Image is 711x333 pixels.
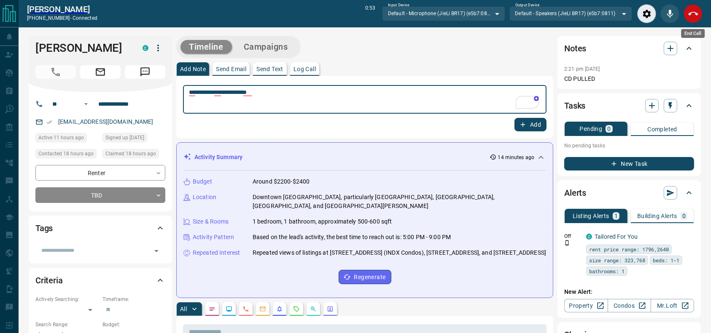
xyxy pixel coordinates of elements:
div: Mon Aug 18 2025 [35,149,98,161]
label: Input Device [388,3,409,8]
p: Send Text [256,66,283,72]
div: Mon Aug 18 2025 [102,149,165,161]
span: Call [35,65,76,79]
a: Tailored For You [595,233,638,240]
div: Tags [35,218,165,238]
span: beds: 1-1 [653,256,679,264]
p: 2:21 pm [DATE] [564,66,600,72]
span: bathrooms: 1 [589,267,625,275]
p: Based on the lead's activity, the best time to reach out is: 5:00 PM - 9:00 PM [253,233,451,242]
label: Output Device [515,3,539,8]
button: Regenerate [339,270,391,284]
div: Default - Microphone (JieLi BR17) (e5b7:0811) [382,6,505,21]
svg: Opportunities [310,306,317,312]
span: Claimed 18 hours ago [105,149,156,158]
span: Email [80,65,121,79]
div: Alerts [564,183,694,203]
div: Tasks [564,96,694,116]
a: Condos [608,299,651,312]
a: Mr.Loft [651,299,694,312]
div: Default - Speakers (JieLi BR17) (e5b7:0811) [509,6,632,21]
p: Downtown [GEOGRAPHIC_DATA], particularly [GEOGRAPHIC_DATA], [GEOGRAPHIC_DATA], [GEOGRAPHIC_DATA],... [253,193,546,210]
p: Actively Searching: [35,296,98,303]
div: Renter [35,165,165,181]
svg: Emails [259,306,266,312]
svg: Lead Browsing Activity [226,306,232,312]
p: Completed [647,126,677,132]
p: 0 [607,126,611,132]
div: TBD [35,187,165,203]
p: Around $2200-$2400 [253,177,310,186]
p: Pending [580,126,603,132]
div: Mute [660,4,679,23]
p: Size & Rooms [193,217,229,226]
span: rent price range: 1796,2640 [589,245,669,253]
a: [PERSON_NAME] [27,4,97,14]
div: Notes [564,38,694,59]
button: Campaigns [235,40,296,54]
p: Budget: [102,321,165,328]
p: Location [193,193,216,202]
p: 14 minutes ago [498,154,535,161]
p: Timeframe: [102,296,165,303]
h2: Alerts [564,186,586,200]
h2: Tasks [564,99,585,112]
p: Repeated Interest [193,248,240,257]
p: Repeated views of listings at [STREET_ADDRESS] (INDX Condos), [STREET_ADDRESS], and [STREET_ADDRESS] [253,248,546,257]
p: Activity Summary [194,153,242,162]
div: condos.ca [143,45,148,51]
svg: Calls [242,306,249,312]
button: New Task [564,157,694,170]
div: condos.ca [586,234,592,240]
div: Sat Aug 16 2025 [102,133,165,145]
svg: Notes [209,306,215,312]
a: [EMAIL_ADDRESS][DOMAIN_NAME] [58,118,154,125]
svg: Push Notification Only [564,240,570,246]
p: All [180,306,187,312]
p: 0:53 [365,4,375,23]
span: size range: 323,768 [589,256,645,264]
svg: Requests [293,306,300,312]
h2: Notes [564,42,586,55]
div: End Call [684,4,703,23]
div: Criteria [35,270,165,290]
p: Building Alerts [637,213,677,219]
button: Open [81,99,91,109]
div: Mon Aug 18 2025 [35,133,98,145]
span: connected [73,15,97,21]
p: Log Call [294,66,316,72]
p: CD PULLED [564,75,694,83]
button: Open [151,245,162,257]
p: Off [564,232,581,240]
a: Property [564,299,608,312]
p: Listing Alerts [573,213,609,219]
span: Message [125,65,165,79]
svg: Email Verified [46,119,52,125]
button: Add [514,118,547,131]
p: New Alert: [564,288,694,296]
h2: Criteria [35,274,63,287]
button: Timeline [180,40,232,54]
span: Active 11 hours ago [38,133,84,142]
textarea: To enrich screen reader interactions, please activate Accessibility in Grammarly extension settings [189,89,541,110]
p: Search Range: [35,321,98,328]
span: Signed up [DATE] [105,133,144,142]
p: [PHONE_NUMBER] - [27,14,97,22]
p: 0 [682,213,686,219]
h1: [PERSON_NAME] [35,41,130,55]
p: 1 [614,213,618,219]
p: No pending tasks [564,139,694,152]
p: Add Note [180,66,206,72]
svg: Agent Actions [327,306,334,312]
p: Budget [193,177,212,186]
svg: Listing Alerts [276,306,283,312]
p: Activity Pattern [193,233,234,242]
h2: Tags [35,221,53,235]
span: Contacted 18 hours ago [38,149,94,158]
div: Activity Summary14 minutes ago [183,149,546,165]
p: Send Email [216,66,246,72]
div: Audio Settings [637,4,656,23]
div: End Call [681,29,705,38]
p: 1 bedroom, 1 bathroom, approximately 500-600 sqft [253,217,392,226]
